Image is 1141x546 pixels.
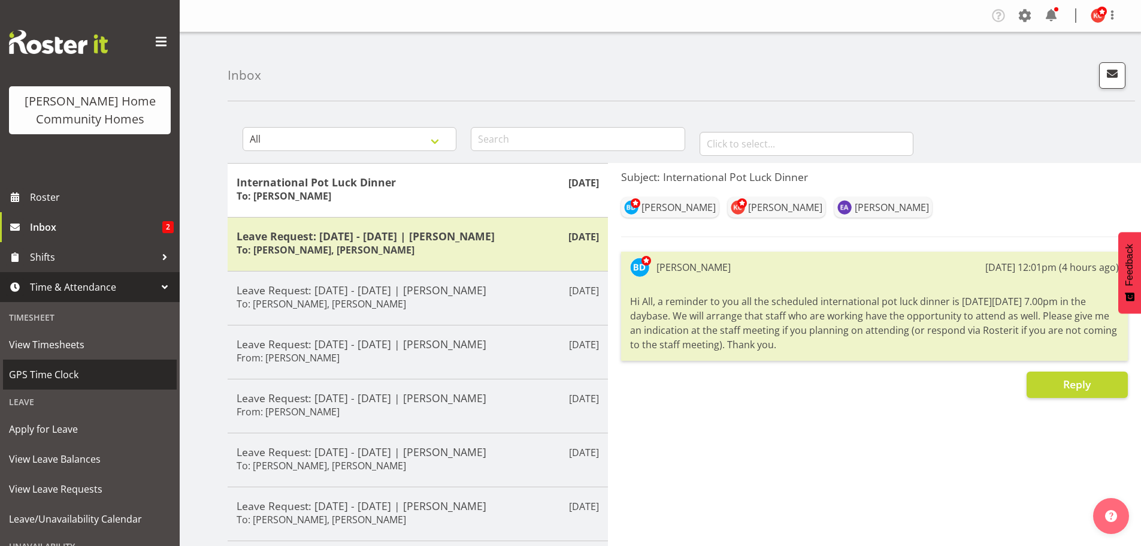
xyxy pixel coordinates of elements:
[9,480,171,498] span: View Leave Requests
[748,200,822,215] div: [PERSON_NAME]
[237,391,599,405] h5: Leave Request: [DATE] - [DATE] | [PERSON_NAME]
[3,474,177,504] a: View Leave Requests
[3,360,177,390] a: GPS Time Clock
[9,420,171,438] span: Apply for Leave
[1027,372,1128,398] button: Reply
[30,218,162,236] span: Inbox
[237,176,599,189] h5: International Pot Luck Dinner
[237,445,599,458] h5: Leave Request: [DATE] - [DATE] | [PERSON_NAME]
[1105,510,1117,522] img: help-xxl-2.png
[641,200,716,215] div: [PERSON_NAME]
[237,283,599,297] h5: Leave Request: [DATE] - [DATE] | [PERSON_NAME]
[656,260,731,274] div: [PERSON_NAME]
[855,200,929,215] div: [PERSON_NAME]
[1091,8,1105,23] img: kirsty-crossley8517.jpg
[237,337,599,351] h5: Leave Request: [DATE] - [DATE] | [PERSON_NAME]
[237,190,331,202] h6: To: [PERSON_NAME]
[471,127,685,151] input: Search
[3,504,177,534] a: Leave/Unavailability Calendar
[569,391,599,406] p: [DATE]
[9,366,171,384] span: GPS Time Clock
[237,230,599,243] h5: Leave Request: [DATE] - [DATE] | [PERSON_NAME]
[3,414,177,444] a: Apply for Leave
[731,200,745,215] img: kirsty-crossley8517.jpg
[237,499,599,512] h5: Leave Request: [DATE] - [DATE] | [PERSON_NAME]
[569,337,599,352] p: [DATE]
[9,450,171,468] span: View Leave Balances
[569,283,599,298] p: [DATE]
[237,514,406,526] h6: To: [PERSON_NAME], [PERSON_NAME]
[228,68,261,82] h4: Inbox
[237,244,414,256] h6: To: [PERSON_NAME], [PERSON_NAME]
[162,221,174,233] span: 2
[1124,244,1135,286] span: Feedback
[3,444,177,474] a: View Leave Balances
[9,510,171,528] span: Leave/Unavailability Calendar
[237,460,406,472] h6: To: [PERSON_NAME], [PERSON_NAME]
[21,92,159,128] div: [PERSON_NAME] Home Community Homes
[621,170,1128,183] h5: Subject: International Pot Luck Dinner
[3,330,177,360] a: View Timesheets
[1118,232,1141,313] button: Feedback - Show survey
[30,248,156,266] span: Shifts
[630,291,1119,355] div: Hi All, a reminder to you all the scheduled international pot luck dinner is [DATE][DATE] 7.00pm ...
[630,258,649,277] img: barbara-dunlop8515.jpg
[985,260,1119,274] div: [DATE] 12:01pm (4 hours ago)
[30,278,156,296] span: Time & Attendance
[624,200,638,215] img: barbara-dunlop8515.jpg
[700,132,913,156] input: Click to select...
[237,298,406,310] h6: To: [PERSON_NAME], [PERSON_NAME]
[568,176,599,190] p: [DATE]
[3,305,177,330] div: Timesheet
[237,352,340,364] h6: From: [PERSON_NAME]
[569,499,599,514] p: [DATE]
[1063,377,1091,391] span: Reply
[9,336,171,354] span: View Timesheets
[569,445,599,460] p: [DATE]
[568,230,599,244] p: [DATE]
[3,390,177,414] div: Leave
[837,200,852,215] img: emily-jayne-ashton11346.jpg
[237,406,340,418] h6: From: [PERSON_NAME]
[9,30,108,54] img: Rosterit website logo
[30,188,174,206] span: Roster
